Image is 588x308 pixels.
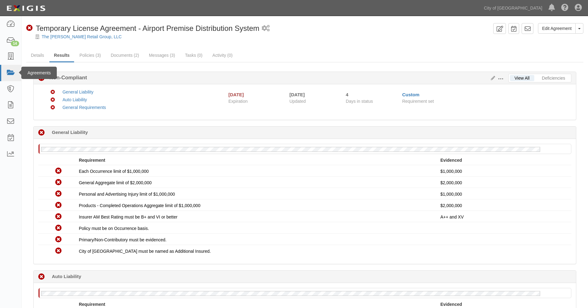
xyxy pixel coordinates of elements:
a: Documents (2) [106,49,144,61]
span: Insurer AM Best Rating must be B+ and VI or better [79,214,177,219]
strong: Evidenced [440,302,462,307]
span: Policy must be on Occurrence basis. [79,226,149,231]
i: Non-Compliant [55,168,62,174]
i: Non-Compliant [51,106,55,110]
i: Non-Compliant [55,179,62,186]
div: [DATE] [228,91,244,98]
a: General Liability [62,89,93,94]
p: $1,000,000 [440,191,567,197]
a: Policies (3) [75,49,105,61]
i: Non-Compliant [55,225,62,231]
i: Non-Compliant [55,248,62,254]
div: 14 [11,41,19,46]
i: Non-Compliant [55,202,62,209]
i: Non-Compliant 4 days (since 09/01/2025) [38,274,45,280]
span: Primary/Non-Contributory must be evidenced. [79,237,166,242]
a: Tasks (0) [180,49,207,61]
b: Auto Liability [52,273,81,280]
span: Each Occurrence limit of $1,000,000 [79,169,148,174]
a: Messages (3) [144,49,180,61]
p: $1,000,000 [440,168,567,174]
span: Temporary License Agreement - Airport Premise Distribution System [36,24,259,32]
i: Non-Compliant [38,75,45,81]
a: Edit Agreement [538,23,576,34]
a: Details [26,49,49,61]
a: View All [510,75,534,81]
i: Non-Compliant [51,98,55,102]
i: Non-Compliant [51,90,55,94]
strong: Requirement [79,158,105,163]
span: General Aggregate limit of $2,000,000 [79,180,152,185]
a: City of [GEOGRAPHIC_DATA] [481,2,545,14]
i: Non-Compliant [55,236,62,243]
div: Since 09/01/2025 [346,91,398,98]
a: Deficiencies [537,75,570,81]
div: Temporary License Agreement - Airport Premise Distribution System [26,23,259,34]
a: Results [49,49,74,62]
span: Requirement set [402,99,434,104]
span: Days in status [346,99,373,104]
i: Non-Compliant [55,191,62,197]
img: logo-5460c22ac91f19d4615b14bd174203de0afe785f0fc80cf4dbbc73dc1793850b.png [5,3,47,14]
strong: Requirement [79,302,105,307]
p: A++ and XV [440,214,567,220]
span: City of [GEOGRAPHIC_DATA] must be named as Additional Insured. [79,249,211,254]
i: Help Center - Complianz [561,4,569,12]
a: The [PERSON_NAME] Retail Group, LLC [42,34,122,39]
strong: Evidenced [440,158,462,163]
span: Products - Completed Operations Aggregate limit of $1,000,000 [79,203,200,208]
span: Personal and Advertising Injury limit of $1,000,000 [79,192,175,197]
p: $2,000,000 [440,180,567,186]
b: Non-Compliant [45,74,87,81]
b: General Liability [52,129,88,135]
i: 1 scheduled workflow [262,25,270,32]
span: Updated [290,99,306,104]
a: General Requirements [62,105,106,110]
span: Expiration [228,98,285,104]
div: Agreements [21,67,57,79]
i: Non-Compliant [26,25,33,31]
p: $2,000,000 [440,202,567,209]
a: Custom [402,92,419,97]
i: Non-Compliant 4 days (since 09/01/2025) [38,130,45,136]
i: Non-Compliant [55,214,62,220]
div: [DATE] [290,91,337,98]
a: Activity (0) [208,49,237,61]
a: Edit Results [488,76,495,81]
a: Auto Liability [62,97,87,102]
